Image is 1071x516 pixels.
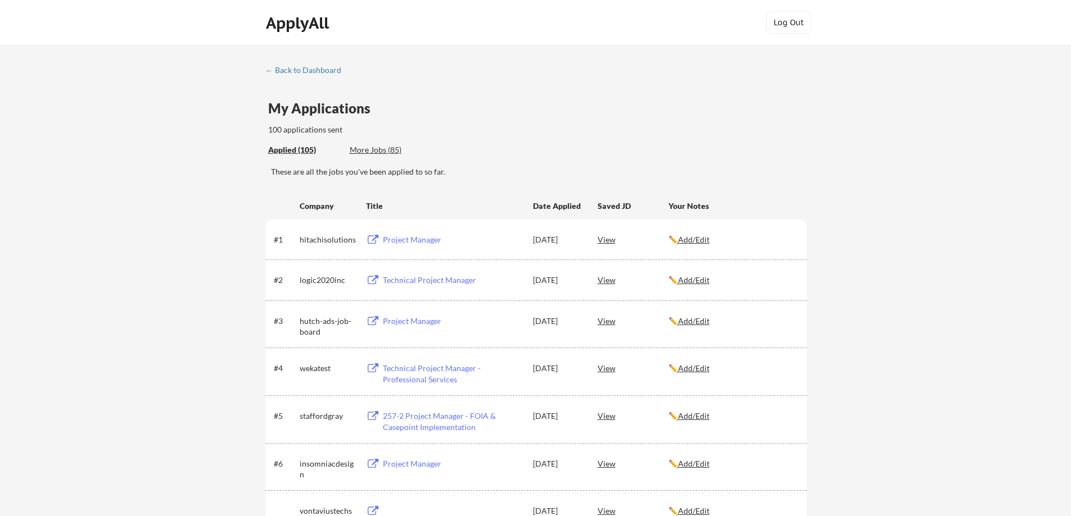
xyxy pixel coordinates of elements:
div: 257-2 Project Manager - FOIA & Casepoint Implementation [383,410,522,432]
div: View [598,453,668,473]
div: Technical Project Manager [383,275,522,286]
div: Applied (105) [268,144,341,156]
div: Project Manager [383,234,522,245]
div: ✏️ [668,316,797,327]
u: Add/Edit [678,275,710,285]
u: Add/Edit [678,411,710,421]
div: 100 applications sent [268,124,486,135]
u: Add/Edit [678,506,710,515]
div: ApplyAll [266,13,332,33]
u: Add/Edit [678,316,710,326]
div: logic2020inc [300,275,356,286]
div: ✏️ [668,410,797,422]
u: Add/Edit [678,363,710,373]
div: View [598,229,668,249]
a: ← Back to Dashboard [265,66,350,77]
div: #6 [274,458,296,469]
div: [DATE] [533,275,582,286]
div: Technical Project Manager - Professional Services [383,363,522,385]
u: Add/Edit [678,459,710,468]
div: wekatest [300,363,356,374]
u: Add/Edit [678,235,710,244]
div: View [598,310,668,331]
div: [DATE] [533,410,582,422]
div: #1 [274,234,296,245]
div: [DATE] [533,458,582,469]
div: hutch-ads-job-board [300,316,356,337]
div: ✏️ [668,234,797,245]
div: staffordgray [300,410,356,422]
div: hitachisolutions [300,234,356,245]
button: Log Out [766,11,811,34]
div: ✏️ [668,458,797,469]
div: #2 [274,275,296,286]
div: #5 [274,410,296,422]
div: These are all the jobs you've been applied to so far. [268,144,341,156]
div: Company [300,200,356,212]
div: Saved JD [598,195,668,216]
div: My Applications [268,102,379,115]
div: ← Back to Dashboard [265,66,350,74]
div: [DATE] [533,316,582,327]
div: Title [366,200,522,212]
div: [DATE] [533,234,582,245]
div: Date Applied [533,200,582,212]
div: [DATE] [533,363,582,374]
div: Project Manager [383,316,522,327]
div: Project Manager [383,458,522,469]
div: More Jobs (85) [350,144,432,156]
div: View [598,405,668,426]
div: ✏️ [668,275,797,286]
div: View [598,270,668,290]
div: These are all the jobs you've been applied to so far. [271,166,807,177]
div: View [598,358,668,378]
div: #4 [274,363,296,374]
div: ✏️ [668,363,797,374]
div: #3 [274,316,296,327]
div: Your Notes [668,200,797,212]
div: These are job applications we think you'd be a good fit for, but couldn't apply you to automatica... [350,144,432,156]
div: insomniacdesign [300,458,356,480]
